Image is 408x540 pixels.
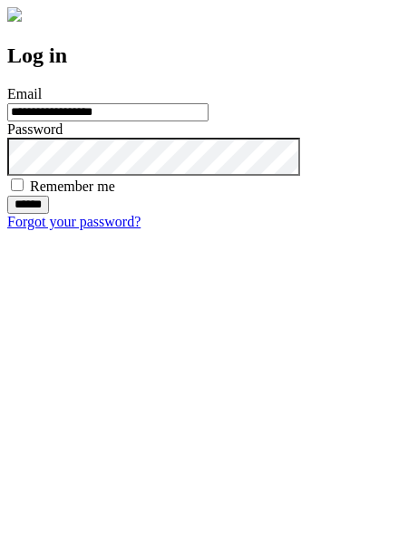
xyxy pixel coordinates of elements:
label: Remember me [30,178,115,194]
h2: Log in [7,43,401,68]
label: Email [7,86,42,101]
img: logo-4e3dc11c47720685a147b03b5a06dd966a58ff35d612b21f08c02c0306f2b779.png [7,7,22,22]
label: Password [7,121,63,137]
a: Forgot your password? [7,214,141,229]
